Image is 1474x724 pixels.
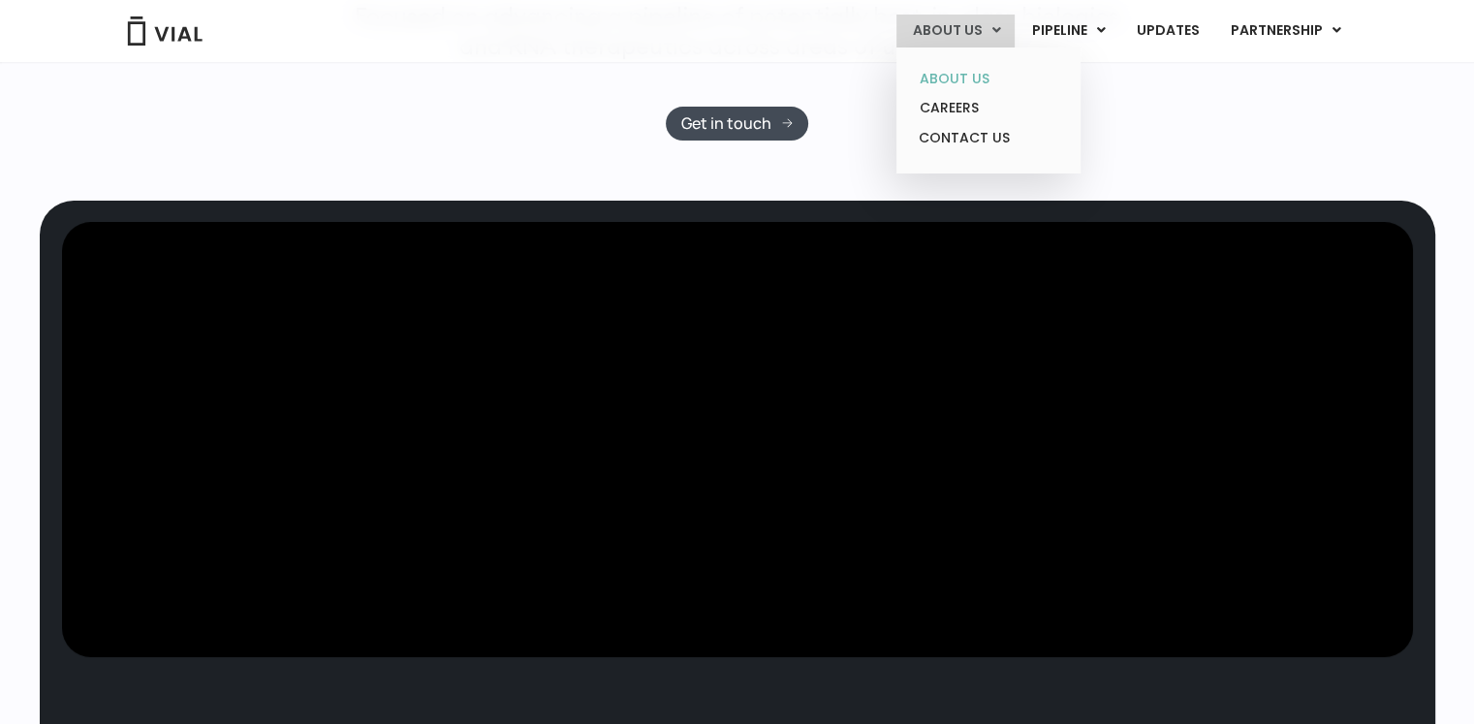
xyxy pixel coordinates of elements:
img: Vial Logo [126,16,204,46]
a: UPDATES [1120,15,1213,47]
a: PIPELINEMenu Toggle [1016,15,1119,47]
span: Get in touch [681,116,771,131]
a: ABOUT US [903,64,1073,94]
a: Get in touch [666,107,808,141]
a: CAREERS [903,93,1073,123]
a: CONTACT US [903,123,1073,154]
a: ABOUT USMenu Toggle [896,15,1015,47]
a: PARTNERSHIPMenu Toggle [1214,15,1356,47]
